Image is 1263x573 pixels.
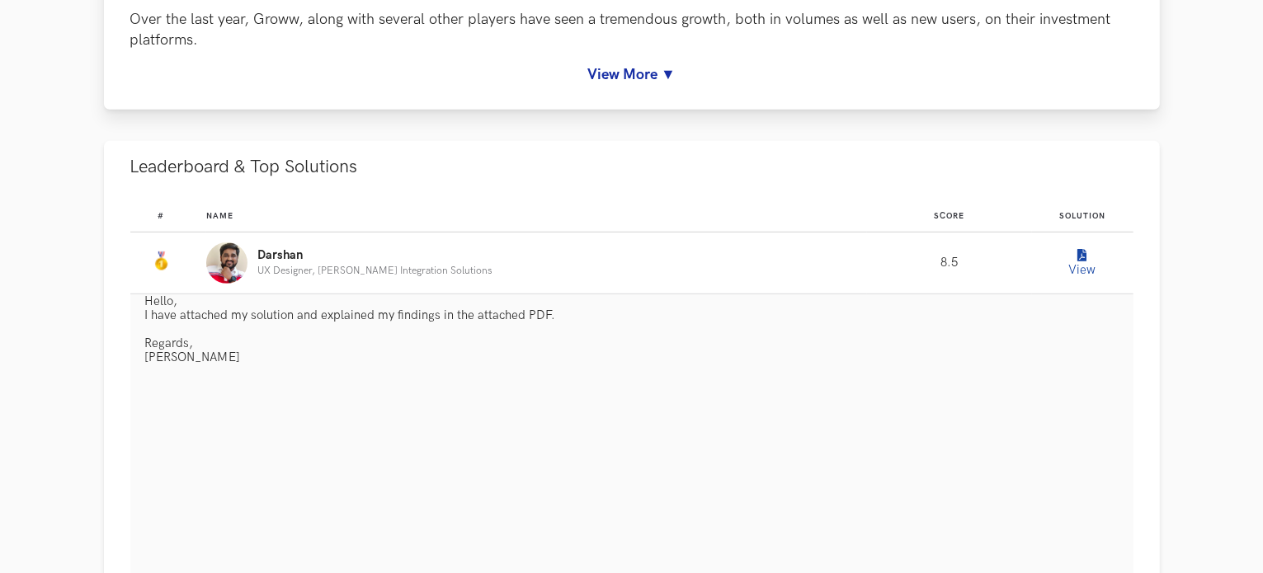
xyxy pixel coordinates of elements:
span: Name [206,211,233,221]
img: Gold Medal [151,251,171,271]
p: Hello, [145,294,1133,308]
span: Leaderboard & Top Solutions [130,156,358,178]
span: Score [934,211,964,221]
p: UX Designer, [PERSON_NAME] Integration Solutions [257,265,492,276]
p: [PERSON_NAME] [145,350,1133,364]
button: View [1066,247,1099,279]
img: Profile photo [206,242,247,284]
a: View More ▼ [130,66,1133,83]
p: I have attached my solution and explained my findings in the attached PDF. [145,308,1133,322]
p: Regards, [145,336,1133,350]
td: 8.5 [867,232,1032,294]
button: Leaderboard & Top Solutions [104,141,1160,193]
span: # [158,211,164,221]
span: Solution [1059,211,1105,221]
p: Darshan [257,249,492,262]
p: Over the last year, Groww, along with several other players have seen a tremendous growth, both i... [130,9,1133,50]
